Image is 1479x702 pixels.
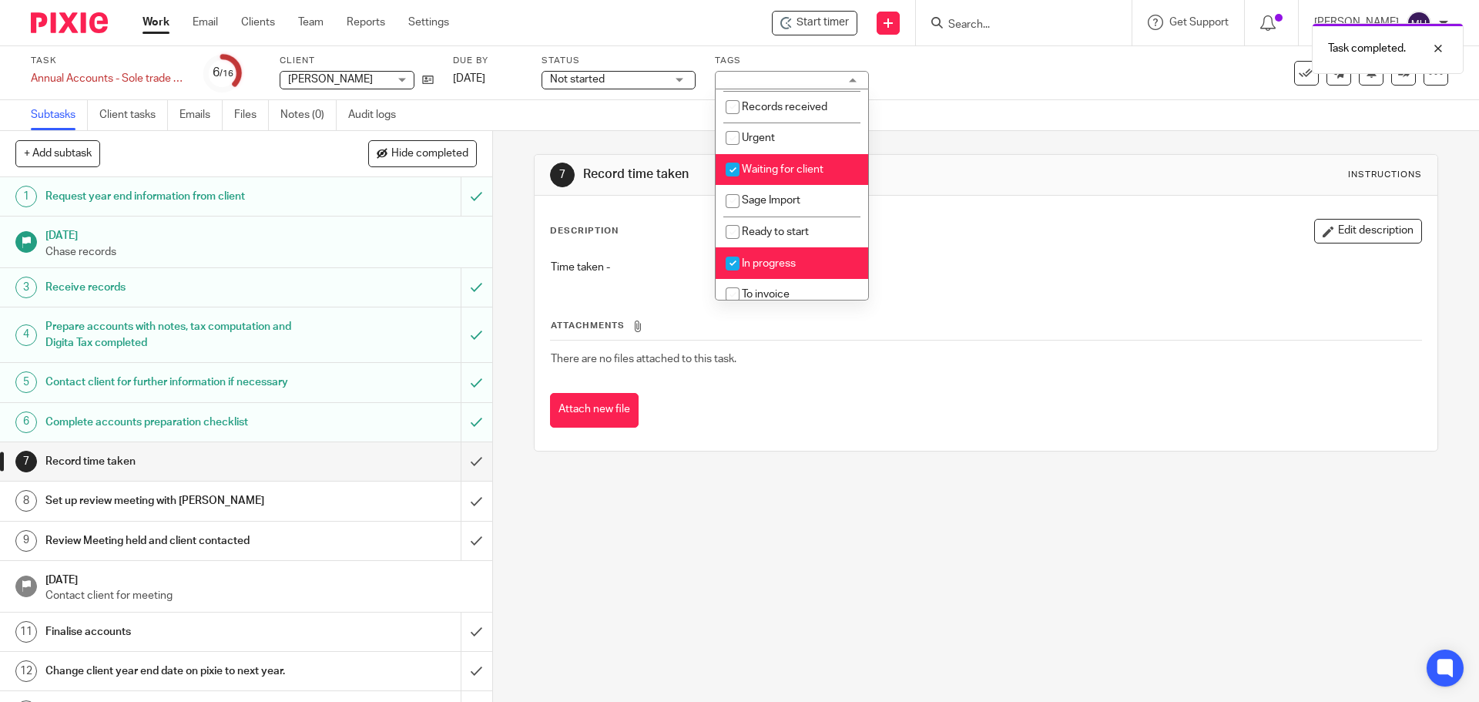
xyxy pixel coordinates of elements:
button: Hide completed [368,140,477,166]
h1: Receive records [45,276,312,299]
div: 5 [15,371,37,393]
div: 9 [15,530,37,552]
label: Client [280,55,434,67]
label: Task [31,55,185,67]
h1: Request year end information from client [45,185,312,208]
p: Chase records [45,244,477,260]
div: 11 [15,621,37,643]
span: [PERSON_NAME] [288,74,373,85]
div: Douglas Carr - Annual Accounts - Sole trade & Partnership [772,11,857,35]
div: 4 [15,324,37,346]
div: Annual Accounts - Sole trade &amp; Partnership [31,71,185,86]
button: + Add subtask [15,140,100,166]
a: Clients [241,15,275,30]
small: /16 [220,69,233,78]
div: 6 [213,64,233,82]
div: 7 [550,163,575,187]
span: Waiting for client [742,164,823,175]
label: Tags [715,55,869,67]
span: Ready to start [742,227,809,237]
h1: Review Meeting held and client contacted [45,529,312,553]
h1: Contact client for further information if necessary [45,371,312,394]
p: Task completed. [1328,41,1406,56]
span: [DATE] [453,73,485,84]
div: 1 [15,186,37,207]
span: Attachments [551,321,625,330]
div: 7 [15,451,37,472]
p: Description [550,225,619,237]
div: 6 [15,411,37,433]
a: Work [143,15,169,30]
h1: Record time taken [583,166,1019,183]
h1: Prepare accounts with notes, tax computation and Digita Tax completed [45,315,312,354]
span: Hide completed [391,148,468,160]
a: Reports [347,15,385,30]
span: Urgent [742,133,775,143]
h1: Set up review meeting with [PERSON_NAME] [45,489,312,512]
button: Edit description [1314,219,1422,244]
a: Notes (0) [280,100,337,130]
h1: [DATE] [45,224,477,244]
div: Annual Accounts - Sole trade & Partnership [31,71,185,86]
a: Files [234,100,269,130]
h1: [DATE] [45,569,477,588]
a: Settings [408,15,449,30]
label: Due by [453,55,522,67]
label: Status [542,55,696,67]
a: Email [193,15,218,30]
img: Pixie [31,12,108,33]
span: There are no files attached to this task. [551,354,736,364]
p: Time taken - [551,260,1420,275]
h1: Record time taken [45,450,312,473]
h1: Complete accounts preparation checklist [45,411,312,434]
a: Audit logs [348,100,407,130]
p: Contact client for meeting [45,588,477,603]
button: Attach new file [550,393,639,428]
a: Client tasks [99,100,168,130]
div: 8 [15,490,37,512]
a: Team [298,15,324,30]
h1: Change client year end date on pixie to next year. [45,660,312,683]
h1: Finalise accounts [45,620,312,643]
div: 12 [15,660,37,682]
div: 3 [15,277,37,298]
img: svg%3E [1407,11,1431,35]
span: Sage Import [742,195,800,206]
a: Subtasks [31,100,88,130]
a: Emails [179,100,223,130]
div: Instructions [1348,169,1422,181]
span: In progress [742,258,796,269]
span: To invoice [742,289,790,300]
span: Not started [550,74,605,85]
span: Records received [742,102,827,113]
